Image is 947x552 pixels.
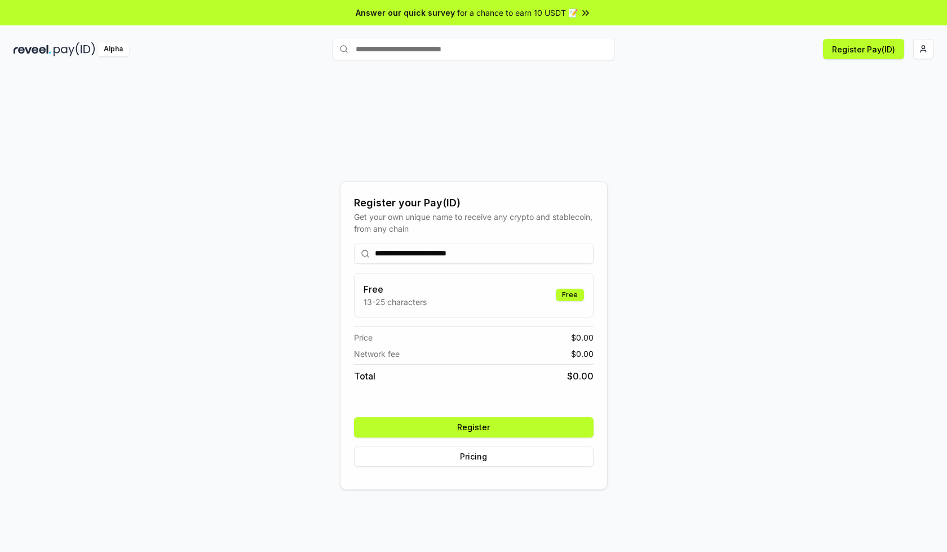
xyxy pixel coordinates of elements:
button: Register Pay(ID) [823,39,904,59]
div: Get your own unique name to receive any crypto and stablecoin, from any chain [354,211,594,235]
span: Network fee [354,348,400,360]
h3: Free [364,282,427,296]
span: $ 0.00 [571,332,594,343]
button: Pricing [354,447,594,467]
span: Total [354,369,375,383]
span: Answer our quick survey [356,7,455,19]
div: Alpha [98,42,129,56]
span: for a chance to earn 10 USDT 📝 [457,7,578,19]
span: $ 0.00 [571,348,594,360]
p: 13-25 characters [364,296,427,308]
img: reveel_dark [14,42,51,56]
div: Free [556,289,584,301]
span: $ 0.00 [567,369,594,383]
div: Register your Pay(ID) [354,195,594,211]
span: Price [354,332,373,343]
img: pay_id [54,42,95,56]
button: Register [354,417,594,438]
